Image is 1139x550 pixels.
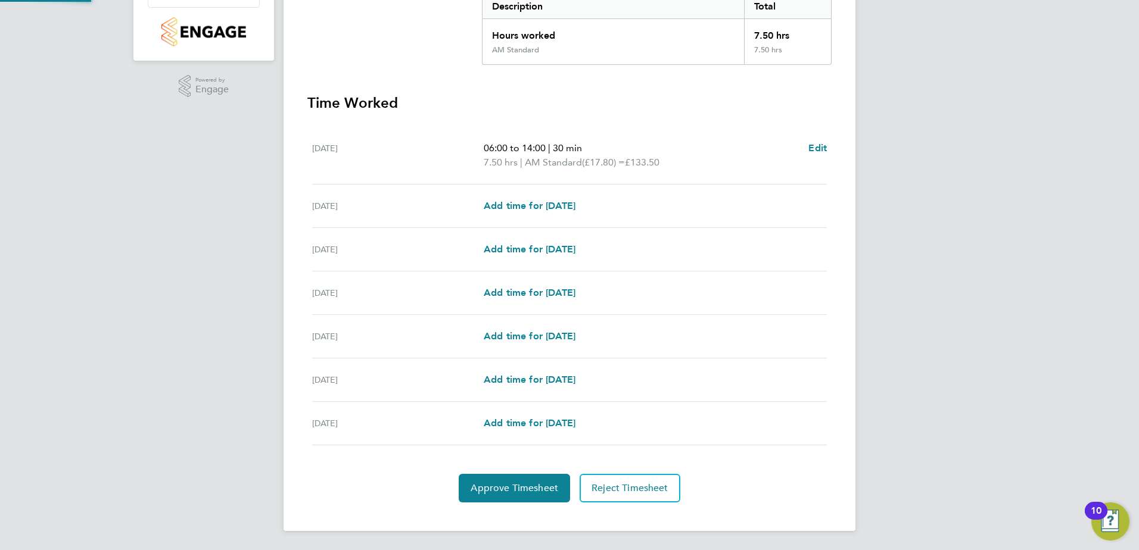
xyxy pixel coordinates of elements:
div: [DATE] [312,416,484,430]
span: | [548,142,550,154]
div: 7.50 hrs [744,45,831,64]
button: Reject Timesheet [580,474,680,502]
a: Add time for [DATE] [484,286,575,300]
div: [DATE] [312,329,484,343]
div: [DATE] [312,373,484,387]
a: Add time for [DATE] [484,242,575,257]
span: AM Standard [525,155,582,170]
a: Add time for [DATE] [484,373,575,387]
span: Add time for [DATE] [484,287,575,298]
div: [DATE] [312,141,484,170]
a: Go to home page [148,17,260,46]
span: | [520,157,522,168]
a: Add time for [DATE] [484,329,575,343]
span: Add time for [DATE] [484,374,575,385]
div: [DATE] [312,199,484,213]
div: AM Standard [492,45,539,55]
span: Reject Timesheet [592,482,668,494]
span: Powered by [195,75,229,85]
span: £133.50 [625,157,659,168]
span: Add time for [DATE] [484,200,575,211]
span: Engage [195,85,229,95]
span: Add time for [DATE] [484,243,575,255]
a: Powered byEngage [179,75,229,98]
span: Add time for [DATE] [484,330,575,342]
div: [DATE] [312,286,484,300]
a: Edit [808,141,827,155]
button: Open Resource Center, 10 new notifications [1091,502,1129,540]
div: Hours worked [483,19,744,45]
div: 10 [1091,511,1101,526]
button: Approve Timesheet [459,474,570,502]
span: 7.50 hrs [484,157,518,168]
span: Add time for [DATE] [484,417,575,429]
div: [DATE] [312,242,484,257]
a: Add time for [DATE] [484,416,575,430]
span: (£17.80) = [582,157,625,168]
div: 7.50 hrs [744,19,831,45]
span: 06:00 to 14:00 [484,142,546,154]
span: Edit [808,142,827,154]
h3: Time Worked [307,93,832,112]
img: countryside-properties-logo-retina.png [161,17,245,46]
a: Add time for [DATE] [484,199,575,213]
span: Approve Timesheet [471,482,558,494]
span: 30 min [553,142,582,154]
